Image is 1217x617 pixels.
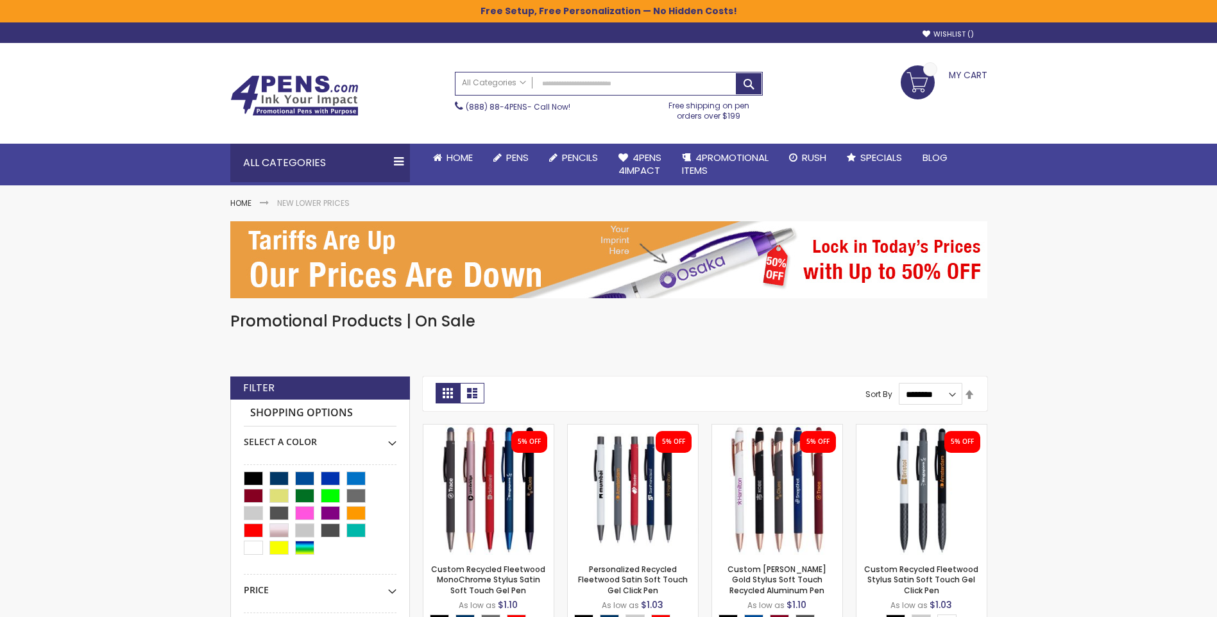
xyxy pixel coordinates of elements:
[423,425,554,555] img: Custom Recycled Fleetwood MonoChrome Stylus Satin Soft Touch Gel Pen
[436,383,460,403] strong: Grid
[618,151,661,177] span: 4Pens 4impact
[244,400,396,427] strong: Shopping Options
[890,600,928,611] span: As low as
[244,575,396,596] div: Price
[779,144,837,172] a: Rush
[682,151,769,177] span: 4PROMOTIONAL ITEMS
[455,72,532,94] a: All Categories
[447,151,473,164] span: Home
[802,151,826,164] span: Rush
[462,78,526,88] span: All Categories
[459,600,496,611] span: As low as
[230,75,359,116] img: 4Pens Custom Pens and Promotional Products
[423,144,483,172] a: Home
[712,425,842,555] img: Custom Lexi Rose Gold Stylus Soft Touch Recycled Aluminum Pen
[641,598,663,611] span: $1.03
[856,425,987,555] img: Custom Recycled Fleetwood Stylus Satin Soft Touch Gel Click Pen
[747,600,785,611] span: As low as
[562,151,598,164] span: Pencils
[923,30,974,39] a: Wishlist
[578,564,688,595] a: Personalized Recycled Fleetwood Satin Soft Touch Gel Click Pen
[568,424,698,435] a: Personalized Recycled Fleetwood Satin Soft Touch Gel Click Pen
[787,598,806,611] span: $1.10
[431,564,545,595] a: Custom Recycled Fleetwood MonoChrome Stylus Satin Soft Touch Gel Pen
[655,96,763,121] div: Free shipping on pen orders over $199
[837,144,912,172] a: Specials
[712,424,842,435] a: Custom Lexi Rose Gold Stylus Soft Touch Recycled Aluminum Pen
[498,598,518,611] span: $1.10
[244,427,396,448] div: Select A Color
[923,151,948,164] span: Blog
[539,144,608,172] a: Pencils
[506,151,529,164] span: Pens
[466,101,570,112] span: - Call Now!
[230,198,251,208] a: Home
[672,144,779,185] a: 4PROMOTIONALITEMS
[423,424,554,435] a: Custom Recycled Fleetwood MonoChrome Stylus Satin Soft Touch Gel Pen
[243,381,275,395] strong: Filter
[568,425,698,555] img: Personalized Recycled Fleetwood Satin Soft Touch Gel Click Pen
[930,598,952,611] span: $1.03
[865,389,892,400] label: Sort By
[277,198,350,208] strong: New Lower Prices
[728,564,826,595] a: Custom [PERSON_NAME] Gold Stylus Soft Touch Recycled Aluminum Pen
[602,600,639,611] span: As low as
[856,424,987,435] a: Custom Recycled Fleetwood Stylus Satin Soft Touch Gel Click Pen
[518,437,541,446] div: 5% OFF
[662,437,685,446] div: 5% OFF
[912,144,958,172] a: Blog
[230,144,410,182] div: All Categories
[466,101,527,112] a: (888) 88-4PENS
[608,144,672,185] a: 4Pens4impact
[951,437,974,446] div: 5% OFF
[806,437,830,446] div: 5% OFF
[230,221,987,298] img: New Lower Prices
[483,144,539,172] a: Pens
[860,151,902,164] span: Specials
[864,564,978,595] a: Custom Recycled Fleetwood Stylus Satin Soft Touch Gel Click Pen
[230,311,987,332] h1: Promotional Products | On Sale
